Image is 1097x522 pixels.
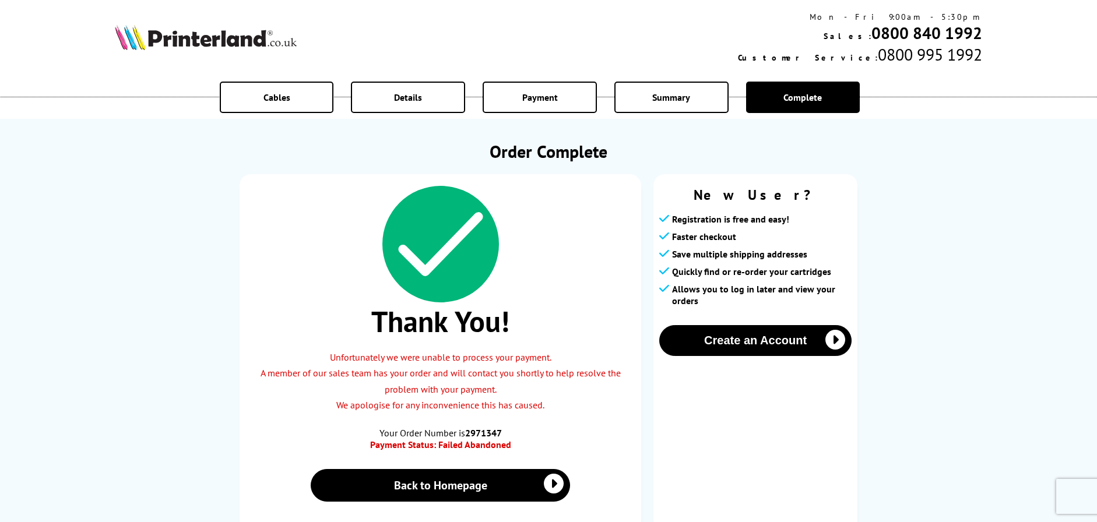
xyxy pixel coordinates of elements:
[251,350,630,413] p: Unfortunately we were unable to process your payment. A member of our sales team has your order a...
[438,439,511,450] span: Failed Abandoned
[871,22,982,44] a: 0800 840 1992
[672,248,807,260] span: Save multiple shipping addresses
[311,469,570,502] a: Back to Homepage
[783,91,822,103] span: Complete
[370,439,436,450] span: Payment Status:
[263,91,290,103] span: Cables
[251,427,630,439] span: Your Order Number is
[672,266,831,277] span: Quickly find or re-order your cartridges
[115,24,297,50] img: Printerland Logo
[672,283,852,306] span: Allows you to log in later and view your orders
[738,12,982,22] div: Mon - Fri 9:00am - 5:30pm
[672,231,736,242] span: Faster checkout
[824,31,871,41] span: Sales:
[659,325,852,356] button: Create an Account
[672,213,789,225] span: Registration is free and easy!
[659,186,852,204] span: New User?
[240,140,857,163] h1: Order Complete
[652,91,690,103] span: Summary
[465,427,502,439] b: 2971347
[522,91,558,103] span: Payment
[394,91,422,103] span: Details
[878,44,982,65] span: 0800 995 1992
[251,302,630,340] span: Thank You!
[738,52,878,63] span: Customer Service:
